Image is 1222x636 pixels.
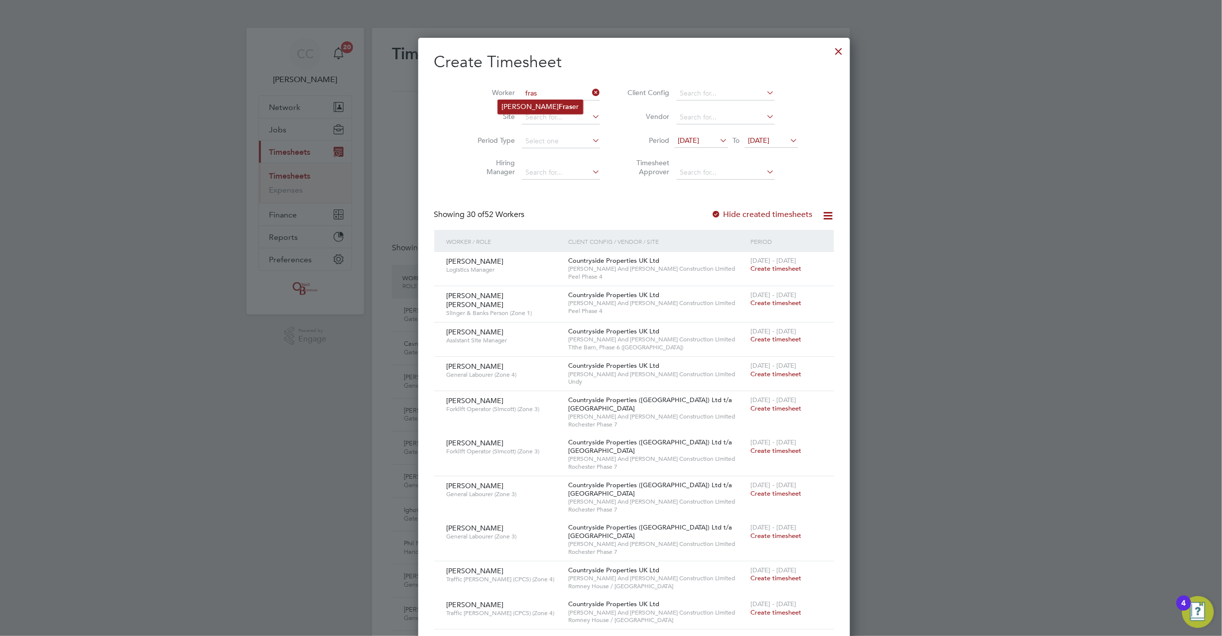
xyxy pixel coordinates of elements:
[568,498,745,506] span: [PERSON_NAME] And [PERSON_NAME] Construction Limited
[447,566,504,575] span: [PERSON_NAME]
[447,362,504,371] span: [PERSON_NAME]
[625,88,670,97] label: Client Config
[711,210,812,219] label: Hide created timesheets
[568,291,659,299] span: Countryside Properties UK Ltd
[568,616,745,624] span: Romney House / [GEOGRAPHIC_DATA]
[470,136,515,145] label: Period Type
[447,396,504,405] span: [PERSON_NAME]
[522,87,600,101] input: Search for...
[750,396,796,404] span: [DATE] - [DATE]
[568,481,732,498] span: Countryside Properties ([GEOGRAPHIC_DATA]) Ltd t/a [GEOGRAPHIC_DATA]
[625,158,670,176] label: Timesheet Approver
[748,136,770,145] span: [DATE]
[750,370,801,378] span: Create timesheet
[470,88,515,97] label: Worker
[467,210,485,219] span: 30 of
[568,548,745,556] span: Rochester Phase 7
[677,110,775,124] input: Search for...
[625,136,670,145] label: Period
[750,438,796,446] span: [DATE] - [DATE]
[568,463,745,471] span: Rochester Phase 7
[447,371,561,379] span: General Labourer (Zone 4)
[568,506,745,514] span: Rochester Phase 7
[568,307,745,315] span: Peel Phase 4
[447,309,561,317] span: Slinger & Banks Person (Zone 1)
[568,582,745,590] span: Romney House / [GEOGRAPHIC_DATA]
[447,524,504,532] span: [PERSON_NAME]
[568,265,745,273] span: [PERSON_NAME] And [PERSON_NAME] Construction Limited
[568,421,745,428] span: Rochester Phase 7
[522,110,600,124] input: Search for...
[444,230,566,253] div: Worker / Role
[750,608,801,617] span: Create timesheet
[447,257,504,266] span: [PERSON_NAME]
[750,256,796,265] span: [DATE] - [DATE]
[568,609,745,617] span: [PERSON_NAME] And [PERSON_NAME] Construction Limited
[568,455,745,463] span: [PERSON_NAME] And [PERSON_NAME] Construction Limited
[568,540,745,548] span: [PERSON_NAME] And [PERSON_NAME] Construction Limited
[559,103,573,111] b: Fras
[748,230,824,253] div: Period
[750,523,796,531] span: [DATE] - [DATE]
[447,600,504,609] span: [PERSON_NAME]
[447,405,561,413] span: Forklift Operator (Simcott) (Zone 3)
[750,335,801,343] span: Create timesheet
[470,112,515,121] label: Site
[677,166,775,180] input: Search for...
[498,100,583,113] li: [PERSON_NAME] er
[750,404,801,413] span: Create timesheet
[568,335,745,343] span: [PERSON_NAME] And [PERSON_NAME] Construction Limited
[750,566,796,574] span: [DATE] - [DATE]
[750,361,796,370] span: [DATE] - [DATE]
[467,210,525,219] span: 52 Workers
[447,609,561,617] span: Traffic [PERSON_NAME] (CPCS) (Zone 4)
[625,112,670,121] label: Vendor
[568,574,745,582] span: [PERSON_NAME] And [PERSON_NAME] Construction Limited
[470,158,515,176] label: Hiring Manager
[522,166,600,180] input: Search for...
[568,361,659,370] span: Countryside Properties UK Ltd
[750,600,796,608] span: [DATE] - [DATE]
[750,264,801,273] span: Create timesheet
[447,327,504,336] span: [PERSON_NAME]
[568,327,659,335] span: Countryside Properties UK Ltd
[568,273,745,281] span: Peel Phase 4
[522,134,600,148] input: Select one
[447,490,561,498] span: General Labourer (Zone 3)
[750,446,801,455] span: Create timesheet
[566,230,748,253] div: Client Config / Vendor / Site
[750,481,796,489] span: [DATE] - [DATE]
[568,299,745,307] span: [PERSON_NAME] And [PERSON_NAME] Construction Limited
[750,574,801,582] span: Create timesheet
[568,256,659,265] span: Countryside Properties UK Ltd
[568,600,659,608] span: Countryside Properties UK Ltd
[568,370,745,378] span: [PERSON_NAME] And [PERSON_NAME] Construction Limited
[568,523,732,540] span: Countryside Properties ([GEOGRAPHIC_DATA]) Ltd t/a [GEOGRAPHIC_DATA]
[750,327,796,335] span: [DATE] - [DATE]
[447,447,561,455] span: Forklift Operator (Simcott) (Zone 3)
[447,336,561,344] span: Assistant Site Manager
[1182,603,1186,616] div: 4
[447,575,561,583] span: Traffic [PERSON_NAME] (CPCS) (Zone 4)
[568,378,745,386] span: Undy
[677,87,775,101] input: Search for...
[447,291,504,309] span: [PERSON_NAME] [PERSON_NAME]
[750,489,801,498] span: Create timesheet
[750,299,801,307] span: Create timesheet
[750,291,796,299] span: [DATE] - [DATE]
[434,210,527,220] div: Showing
[447,481,504,490] span: [PERSON_NAME]
[568,413,745,421] span: [PERSON_NAME] And [PERSON_NAME] Construction Limited
[568,396,732,413] span: Countryside Properties ([GEOGRAPHIC_DATA]) Ltd t/a [GEOGRAPHIC_DATA]
[678,136,700,145] span: [DATE]
[730,134,743,147] span: To
[568,343,745,351] span: Tithe Barn, Phase 6 ([GEOGRAPHIC_DATA])
[1182,596,1214,628] button: Open Resource Center, 4 new notifications
[434,52,834,73] h2: Create Timesheet
[447,266,561,274] span: Logistics Manager
[750,531,801,540] span: Create timesheet
[568,566,659,574] span: Countryside Properties UK Ltd
[568,438,732,455] span: Countryside Properties ([GEOGRAPHIC_DATA]) Ltd t/a [GEOGRAPHIC_DATA]
[447,438,504,447] span: [PERSON_NAME]
[447,532,561,540] span: General Labourer (Zone 3)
